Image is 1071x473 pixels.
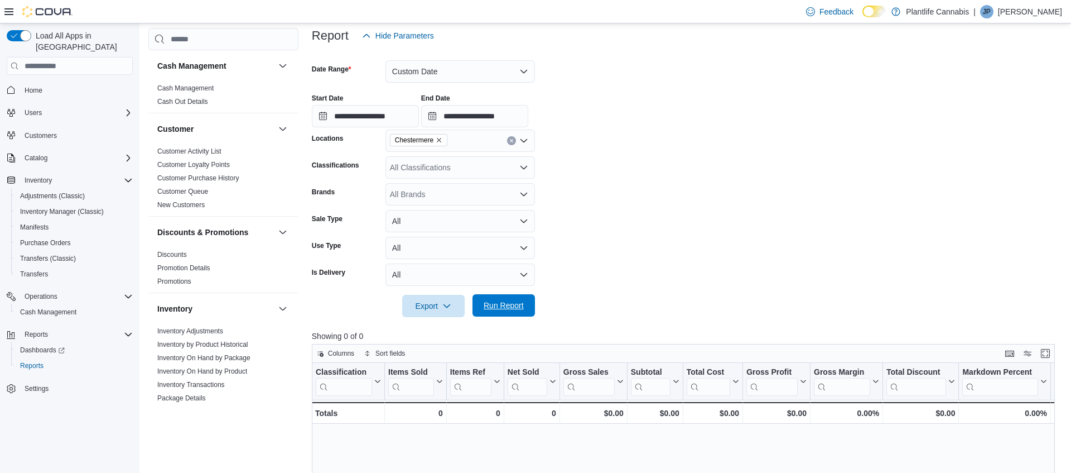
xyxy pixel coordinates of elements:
span: Columns [328,349,354,358]
label: Locations [312,134,344,143]
div: Total Discount [886,367,946,396]
button: Gross Margin [814,367,879,396]
p: [PERSON_NAME] [998,5,1062,18]
span: Promotion Details [157,264,210,273]
span: Users [25,108,42,117]
span: Cash Management [157,84,214,93]
p: | [973,5,976,18]
button: Discounts & Promotions [276,226,290,239]
span: Transfers [20,270,48,279]
button: Inventory [2,173,137,188]
label: Classifications [312,161,359,170]
div: Customer [148,145,298,216]
input: Press the down key to open a popover containing a calendar. [421,105,528,127]
button: Catalog [2,150,137,166]
span: Chestermere [390,134,447,146]
div: $0.00 [886,407,955,420]
span: Purchase Orders [20,238,71,247]
a: Cash Management [16,305,81,319]
a: Purchase Orders [16,236,75,250]
nav: Complex example [7,77,133,426]
span: Customer Loyalty Points [157,160,230,169]
div: Net Sold [508,367,547,396]
div: Gross Margin [814,367,870,378]
div: Gross Sales [563,367,615,378]
div: Items Ref [450,367,491,378]
div: 0 [508,407,556,420]
button: Operations [20,290,62,303]
a: Promotion Details [157,264,210,272]
div: Classification [316,367,372,378]
span: Dashboards [16,343,133,357]
span: Inventory [25,176,52,185]
a: Feedback [802,1,858,23]
div: Gross Margin [814,367,870,396]
button: Catalog [20,151,52,165]
input: Press the down key to open a popover containing a calendar. [312,105,419,127]
a: Transfers (Classic) [16,252,80,265]
div: Classification [316,367,372,396]
span: Reports [16,359,133,372]
button: Gross Sales [563,367,624,396]
span: Reports [20,361,44,370]
a: Manifests [16,221,53,234]
a: Settings [20,382,53,395]
span: Export [409,295,458,317]
div: Gross Profit [746,367,798,378]
div: 0 [450,407,500,420]
button: Purchase Orders [11,235,137,251]
span: New Customers [157,200,205,209]
button: Adjustments (Classic) [11,188,137,204]
h3: Cash Management [157,60,226,71]
div: Items Sold [388,367,434,396]
span: Reports [20,328,133,341]
button: Items Sold [388,367,443,396]
a: Dashboards [16,343,69,357]
input: Dark Mode [862,6,886,17]
span: Home [20,83,133,97]
a: Inventory Manager (Classic) [16,205,108,218]
span: Catalog [20,151,133,165]
div: $0.00 [687,407,739,420]
p: Showing 0 of 0 [312,331,1062,342]
a: Customer Queue [157,188,208,195]
button: Inventory [276,302,290,316]
span: JP [983,5,991,18]
button: Net Sold [508,367,556,396]
h3: Customer [157,123,194,135]
span: Customer Activity List [157,147,221,156]
a: Inventory On Hand by Package [157,354,250,362]
button: Customer [276,122,290,136]
span: Package Details [157,394,206,403]
button: Open list of options [519,136,528,145]
button: Items Ref [450,367,500,396]
div: $0.00 [631,407,679,420]
div: Items Sold [388,367,434,378]
label: Brands [312,188,335,197]
button: Subtotal [631,367,679,396]
label: Date Range [312,65,351,74]
button: Custom Date [385,60,535,83]
label: Sale Type [312,214,342,223]
label: Start Date [312,94,344,103]
span: Inventory On Hand by Product [157,367,247,376]
button: Customer [157,123,274,135]
h3: Inventory [157,303,192,314]
button: Remove Chestermere from selection in this group [436,137,442,144]
span: Inventory by Product Historical [157,340,248,349]
div: Subtotal [631,367,670,396]
span: Customers [25,131,57,140]
a: Reports [16,359,48,372]
div: Items Ref [450,367,491,396]
span: Transfers [16,267,133,281]
a: New Customers [157,201,205,209]
p: Plantlife Cannabis [906,5,969,18]
button: Manifests [11,219,137,235]
span: Settings [25,384,49,393]
a: Discounts [157,251,187,259]
span: Inventory Transactions [157,380,225,389]
div: Markdown Percent [962,367,1038,396]
button: Cash Management [276,59,290,73]
span: Chestermere [395,135,433,146]
button: Reports [11,358,137,374]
